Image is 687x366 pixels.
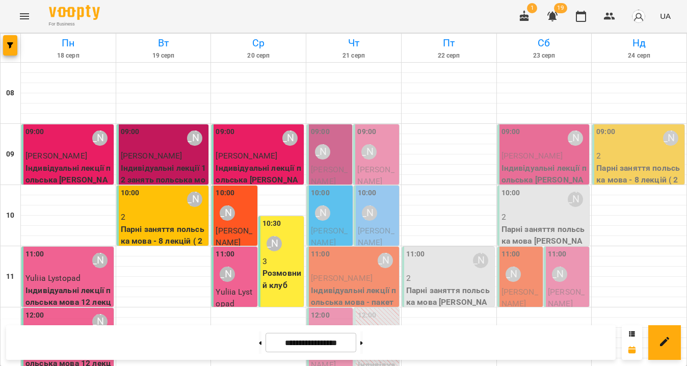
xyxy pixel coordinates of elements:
[25,126,44,138] label: 09:00
[568,192,583,207] div: Anna Litkovets
[358,226,394,248] span: [PERSON_NAME]
[501,188,520,199] label: 10:00
[552,267,567,282] div: Anna Litkovets
[308,51,400,61] h6: 21 серп
[220,205,235,221] div: Valentyna Krytskaliuk
[25,310,44,321] label: 12:00
[22,51,114,61] h6: 18 серп
[216,162,302,198] p: Індивідуальні лекції польська [PERSON_NAME] 8 занять
[262,267,302,291] p: Розмовний клуб
[25,249,44,260] label: 11:00
[216,126,234,138] label: 09:00
[311,249,330,260] label: 11:00
[501,162,588,198] p: Індивідуальні лекції польська [PERSON_NAME] 8 занять
[660,11,671,21] span: UA
[213,35,304,51] h6: Ср
[403,35,495,51] h6: Пт
[121,188,140,199] label: 10:00
[663,130,678,146] div: Sofiia Aloshyna
[501,211,588,223] p: 2
[593,35,685,51] h6: Нд
[357,165,394,187] span: [PERSON_NAME]
[49,21,100,28] span: For Business
[262,218,281,229] label: 10:30
[12,4,37,29] button: Menu
[6,88,14,99] h6: 08
[315,144,330,160] div: Valentyna Krytskaliuk
[311,226,348,248] span: [PERSON_NAME]
[282,130,298,146] div: Anna Litkovets
[501,126,520,138] label: 09:00
[554,3,567,13] span: 19
[358,310,377,321] label: 12:00
[311,310,330,321] label: 12:00
[92,130,108,146] div: Anna Litkovets
[6,210,14,221] h6: 10
[311,165,348,187] span: [PERSON_NAME]
[25,284,112,321] p: Індивідуальні лекції польська мова 12 лекцій [PERSON_NAME]
[406,272,492,284] p: 2
[498,51,590,61] h6: 23 серп
[596,126,615,138] label: 09:00
[267,236,282,251] div: Sofiia Aloshyna
[25,162,112,198] p: Індивідуальні лекції польська [PERSON_NAME] 8 занять
[118,51,209,61] h6: 19 серп
[361,144,377,160] div: Anna Litkovets
[118,35,209,51] h6: Вт
[498,35,590,51] h6: Сб
[121,126,140,138] label: 09:00
[656,7,675,25] button: UA
[121,211,207,223] p: 2
[311,273,373,283] span: [PERSON_NAME]
[22,35,114,51] h6: Пн
[216,249,234,260] label: 11:00
[6,271,14,282] h6: 11
[501,287,538,309] span: [PERSON_NAME]
[121,151,182,161] span: [PERSON_NAME]
[49,5,100,20] img: Voopty Logo
[6,149,14,160] h6: 09
[473,253,488,268] div: Anna Litkovets
[315,205,330,221] div: Anna Litkovets
[311,284,397,321] p: Індивідуальні лекції польська мова - пакет 8 занять
[220,267,235,282] div: Anna Litkovets
[216,151,277,161] span: [PERSON_NAME]
[311,126,330,138] label: 09:00
[548,287,585,309] span: [PERSON_NAME]
[596,150,682,162] p: 2
[187,130,202,146] div: Valentyna Krytskaliuk
[501,151,563,161] span: [PERSON_NAME]
[501,223,588,259] p: Парні заняття польська мова [PERSON_NAME] 8 занять
[216,287,252,309] span: Yuliia Lystopad
[568,130,583,146] div: Anna Litkovets
[406,249,425,260] label: 11:00
[187,192,202,207] div: Sofiia Aloshyna
[121,223,207,259] p: Парні заняття польська мова - 8 лекцій ( 2 особи )
[378,253,393,268] div: Valentyna Krytskaliuk
[406,284,492,321] p: Парні заняття польська мова [PERSON_NAME] 8 занять
[213,51,304,61] h6: 20 серп
[25,151,87,161] span: [PERSON_NAME]
[216,188,234,199] label: 10:00
[403,51,495,61] h6: 22 серп
[527,3,537,13] span: 1
[121,162,207,198] p: Індивідуальні лекції 12 занять польська мова
[357,126,376,138] label: 09:00
[311,188,330,199] label: 10:00
[506,267,521,282] div: Valentyna Krytskaliuk
[362,205,377,221] div: Valentyna Krytskaliuk
[596,162,682,198] p: Парні заняття польська мова - 8 лекцій ( 2 особи )
[593,51,685,61] h6: 24 серп
[631,9,646,23] img: avatar_s.png
[216,226,252,248] span: [PERSON_NAME]
[25,273,81,283] span: Yuliia Lystopad
[92,314,108,329] div: Anna Litkovets
[358,188,377,199] label: 10:00
[548,249,567,260] label: 11:00
[308,35,400,51] h6: Чт
[501,249,520,260] label: 11:00
[262,255,302,268] p: 3
[92,253,108,268] div: Anna Litkovets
